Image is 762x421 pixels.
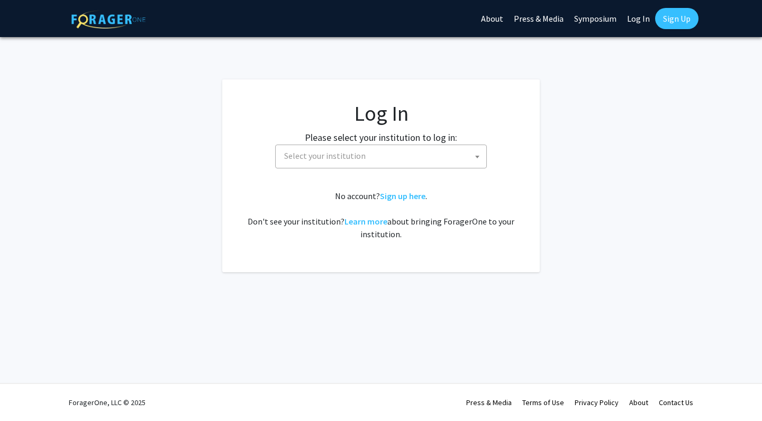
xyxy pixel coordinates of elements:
a: Contact Us [659,398,693,407]
div: No account? . Don't see your institution? about bringing ForagerOne to your institution. [243,190,519,240]
a: About [629,398,648,407]
div: ForagerOne, LLC © 2025 [69,384,146,421]
img: ForagerOne Logo [71,10,146,29]
a: Sign up here [380,191,425,201]
a: Sign Up [655,8,698,29]
span: Select your institution [284,150,366,161]
span: Select your institution [275,145,487,168]
a: Press & Media [466,398,512,407]
span: Select your institution [280,145,486,167]
h1: Log In [243,101,519,126]
label: Please select your institution to log in: [305,130,457,145]
a: Terms of Use [522,398,564,407]
a: Privacy Policy [575,398,619,407]
a: Learn more about bringing ForagerOne to your institution [344,216,387,227]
